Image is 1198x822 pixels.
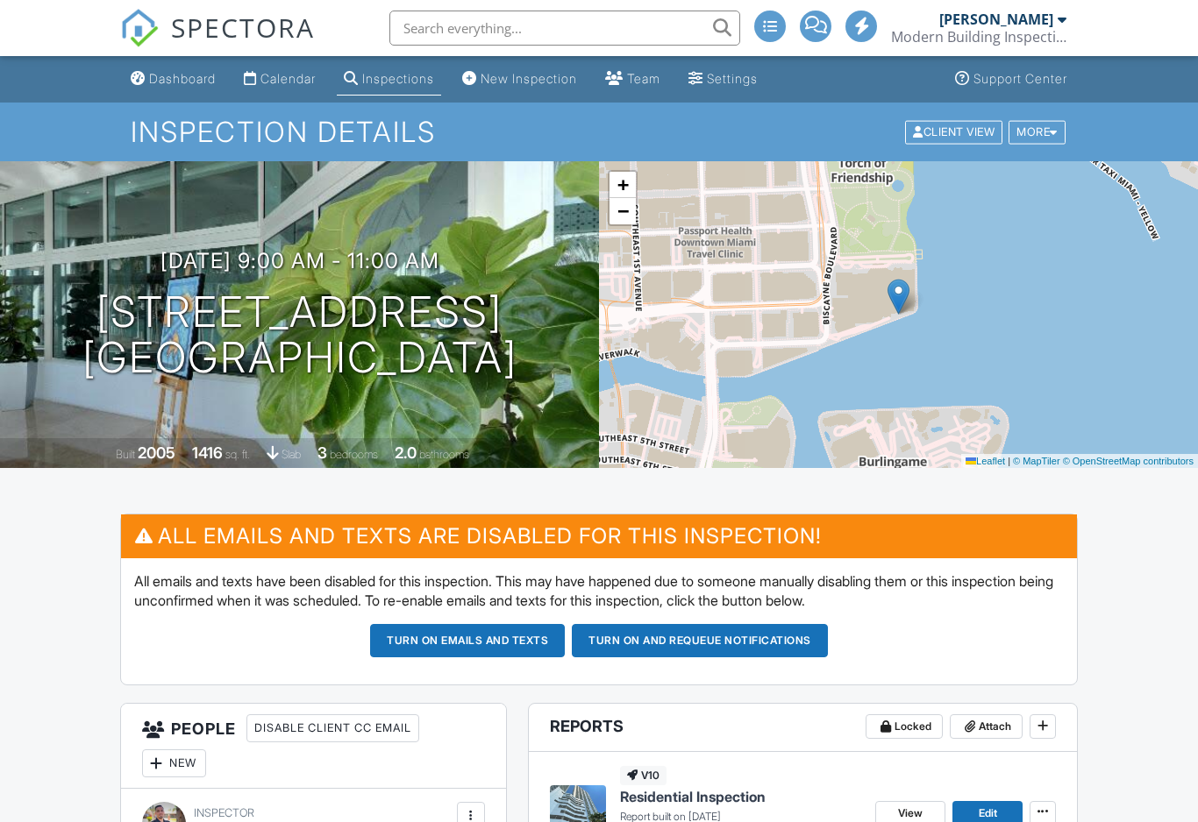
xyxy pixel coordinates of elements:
[282,448,301,461] span: slab
[481,71,577,86] div: New Inspection
[317,443,327,462] div: 3
[120,9,159,47] img: The Best Home Inspection Software - Spectora
[124,63,223,96] a: Dashboard
[237,63,323,96] a: Calendar
[973,71,1067,86] div: Support Center
[160,249,439,273] h3: [DATE] 9:00 am - 11:00 am
[121,704,506,789] h3: People
[948,63,1074,96] a: Support Center
[246,714,419,742] div: Disable Client CC Email
[455,63,584,96] a: New Inspection
[598,63,667,96] a: Team
[610,172,636,198] a: Zoom in
[120,24,315,60] a: SPECTORA
[627,71,660,86] div: Team
[1013,456,1060,466] a: © MapTiler
[610,198,636,224] a: Zoom out
[1009,120,1066,144] div: More
[681,63,765,96] a: Settings
[891,28,1066,46] div: Modern Building Inspections
[903,124,1007,138] a: Client View
[1008,456,1010,466] span: |
[362,71,434,86] div: Inspections
[389,11,740,46] input: Search everything...
[395,443,417,462] div: 2.0
[194,806,254,819] span: Inspector
[149,71,216,86] div: Dashboard
[337,63,441,96] a: Inspections
[260,71,316,86] div: Calendar
[82,289,517,382] h1: [STREET_ADDRESS] [GEOGRAPHIC_DATA]
[707,71,758,86] div: Settings
[192,443,223,462] div: 1416
[905,120,1002,144] div: Client View
[572,624,828,657] button: Turn on and Requeue Notifications
[939,11,1053,28] div: [PERSON_NAME]
[370,624,565,657] button: Turn on emails and texts
[138,443,175,462] div: 2005
[888,279,909,315] img: Marker
[134,571,1065,611] p: All emails and texts have been disabled for this inspection. This may have happened due to someon...
[617,174,629,195] span: +
[617,200,629,222] span: −
[142,749,206,777] div: New
[419,448,469,461] span: bathrooms
[131,117,1066,147] h1: Inspection Details
[171,9,315,46] span: SPECTORA
[116,448,135,461] span: Built
[1063,456,1194,466] a: © OpenStreetMap contributors
[121,514,1078,557] h3: All emails and texts are disabled for this inspection!
[330,448,378,461] span: bedrooms
[966,456,1005,466] a: Leaflet
[225,448,250,461] span: sq. ft.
